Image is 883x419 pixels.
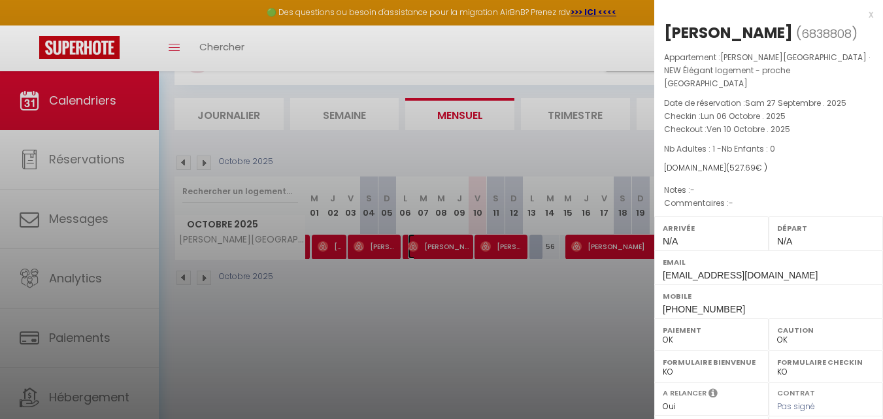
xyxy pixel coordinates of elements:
span: - [690,184,695,195]
span: Nb Enfants : 0 [722,143,775,154]
p: Commentaires : [664,197,873,210]
p: Checkin : [664,110,873,123]
span: N/A [663,236,678,246]
span: 527.69 [729,162,756,173]
label: Arrivée [663,222,760,235]
div: [PERSON_NAME] [664,22,793,43]
label: Contrat [777,388,815,396]
label: Formulaire Bienvenue [663,356,760,369]
span: 6838808 [801,25,852,42]
span: ( ) [796,24,858,42]
p: Notes : [664,184,873,197]
p: Appartement : [664,51,873,90]
span: [PHONE_NUMBER] [663,304,745,314]
span: Sam 27 Septembre . 2025 [745,97,846,109]
span: Nb Adultes : 1 - [664,143,775,154]
label: Caution [777,324,875,337]
label: Email [663,256,875,269]
span: N/A [777,236,792,246]
span: Lun 06 Octobre . 2025 [701,110,786,122]
span: [PERSON_NAME][GEOGRAPHIC_DATA] · NEW Élégant logement - proche [GEOGRAPHIC_DATA] [664,52,870,89]
label: Départ [777,222,875,235]
div: [DOMAIN_NAME] [664,162,873,175]
p: Date de réservation : [664,97,873,110]
i: Sélectionner OUI si vous souhaiter envoyer les séquences de messages post-checkout [708,388,718,402]
span: Ven 10 Octobre . 2025 [707,124,790,135]
span: ( € ) [726,162,767,173]
span: Pas signé [777,401,815,412]
span: - [729,197,733,209]
label: Formulaire Checkin [777,356,875,369]
p: Checkout : [664,123,873,136]
label: Paiement [663,324,760,337]
label: Mobile [663,290,875,303]
label: A relancer [663,388,707,399]
div: x [654,7,873,22]
span: [EMAIL_ADDRESS][DOMAIN_NAME] [663,270,818,280]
